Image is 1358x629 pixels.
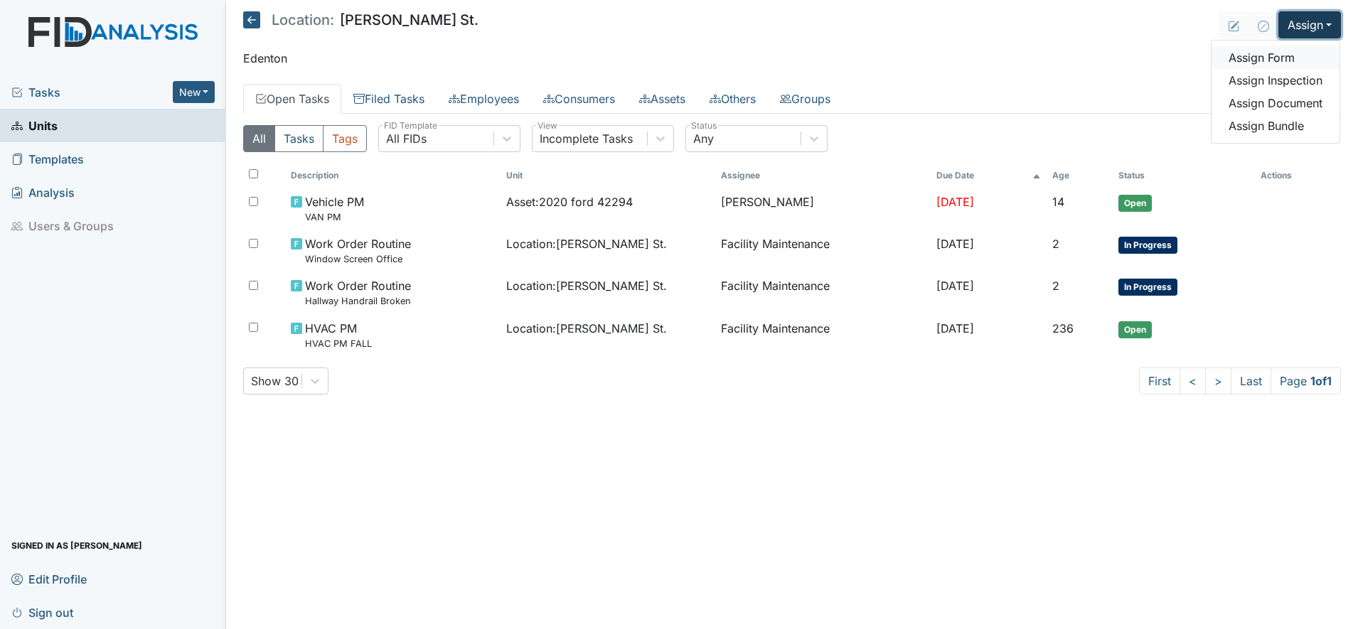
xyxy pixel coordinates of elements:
[1052,195,1064,209] span: 14
[768,84,843,114] a: Groups
[437,84,531,114] a: Employees
[1052,237,1059,251] span: 2
[305,235,411,266] span: Work Order Routine Window Screen Office
[1047,163,1113,188] th: Toggle SortBy
[697,84,768,114] a: Others
[305,193,364,224] span: Vehicle PM VAN PM
[506,235,667,252] span: Location : [PERSON_NAME] St.
[1118,195,1152,212] span: Open
[341,84,437,114] a: Filed Tasks
[1113,163,1255,188] th: Toggle SortBy
[305,294,411,308] small: Hallway Handrail Broken
[243,125,367,152] div: Type filter
[11,601,73,623] span: Sign out
[305,252,411,266] small: Window Screen Office
[501,163,716,188] th: Toggle SortBy
[285,163,501,188] th: Toggle SortBy
[1310,374,1332,388] strong: 1 of 1
[1212,92,1340,114] a: Assign Document
[386,130,427,147] div: All FIDs
[1118,237,1177,254] span: In Progress
[11,181,75,203] span: Analysis
[1212,46,1340,69] a: Assign Form
[1118,279,1177,296] span: In Progress
[506,277,667,294] span: Location : [PERSON_NAME] St.
[715,272,931,313] td: Facility Maintenance
[1278,11,1341,38] button: Assign
[274,125,324,152] button: Tasks
[1271,367,1341,394] span: Page
[243,84,341,114] a: Open Tasks
[936,195,974,209] span: [DATE]
[1139,367,1341,394] nav: task-pagination
[249,169,258,178] input: Toggle All Rows Selected
[1205,367,1231,394] a: >
[243,125,1341,394] div: Open Tasks
[506,193,633,210] span: Asset : 2020 ford 42294
[11,568,87,590] span: Edit Profile
[506,320,667,337] span: Location : [PERSON_NAME] St.
[1231,367,1271,394] a: Last
[1118,321,1152,338] span: Open
[693,130,714,147] div: Any
[531,84,627,114] a: Consumers
[323,125,367,152] button: Tags
[1212,114,1340,137] a: Assign Bundle
[305,337,372,350] small: HVAC PM FALL
[11,148,84,170] span: Templates
[540,130,633,147] div: Incomplete Tasks
[305,320,372,350] span: HVAC PM HVAC PM FALL
[251,372,299,389] div: Show 30
[936,321,974,335] span: [DATE]
[272,13,334,27] span: Location:
[173,81,215,103] button: New
[11,114,58,136] span: Units
[243,50,1341,67] p: Edenton
[931,163,1047,188] th: Toggle SortBy
[1212,69,1340,92] a: Assign Inspection
[1139,367,1180,394] a: First
[1255,163,1326,188] th: Actions
[627,84,697,114] a: Assets
[1180,367,1206,394] a: <
[715,188,931,230] td: [PERSON_NAME]
[305,277,411,308] span: Work Order Routine Hallway Handrail Broken
[243,125,275,152] button: All
[715,163,931,188] th: Assignee
[11,84,173,101] a: Tasks
[1052,279,1059,293] span: 2
[715,230,931,272] td: Facility Maintenance
[243,11,478,28] h5: [PERSON_NAME] St.
[305,210,364,224] small: VAN PM
[936,279,974,293] span: [DATE]
[1052,321,1074,335] span: 236
[715,314,931,356] td: Facility Maintenance
[936,237,974,251] span: [DATE]
[11,534,142,557] span: Signed in as [PERSON_NAME]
